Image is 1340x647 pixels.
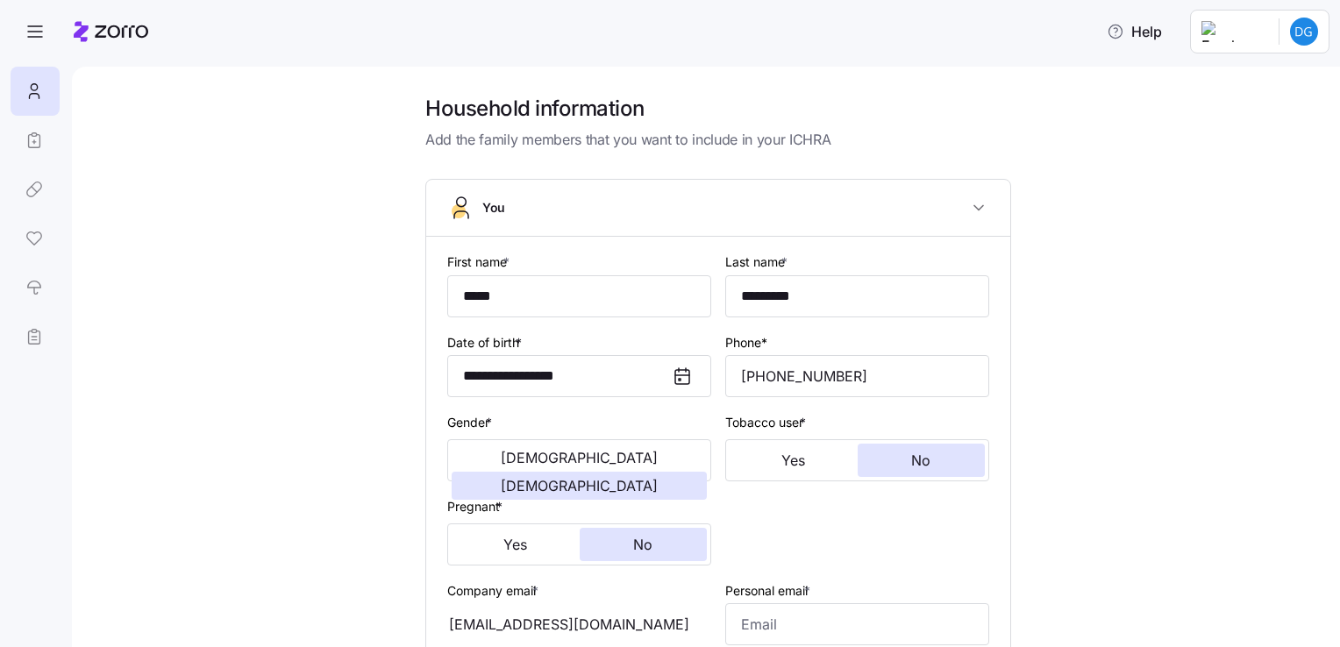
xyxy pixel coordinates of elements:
[425,129,1011,151] span: Add the family members that you want to include in your ICHRA
[426,180,1010,237] button: You
[725,252,791,272] label: Last name
[447,333,525,352] label: Date of birth
[447,252,513,272] label: First name
[1290,18,1318,46] img: 8776d01ce7cf77db75462c7cc0f13999
[1107,21,1162,42] span: Help
[725,333,767,352] label: Phone*
[725,413,809,432] label: Tobacco user
[781,453,805,467] span: Yes
[725,581,814,601] label: Personal email
[447,413,495,432] label: Gender
[482,199,505,217] span: You
[911,453,930,467] span: No
[1093,14,1176,49] button: Help
[633,537,652,551] span: No
[503,537,527,551] span: Yes
[725,603,989,645] input: Email
[447,581,542,601] label: Company email
[501,479,658,493] span: [DEMOGRAPHIC_DATA]
[447,497,506,516] label: Pregnant
[501,451,658,465] span: [DEMOGRAPHIC_DATA]
[425,95,1011,122] h1: Household information
[725,355,989,397] input: Phone
[1201,21,1265,42] img: Employer logo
